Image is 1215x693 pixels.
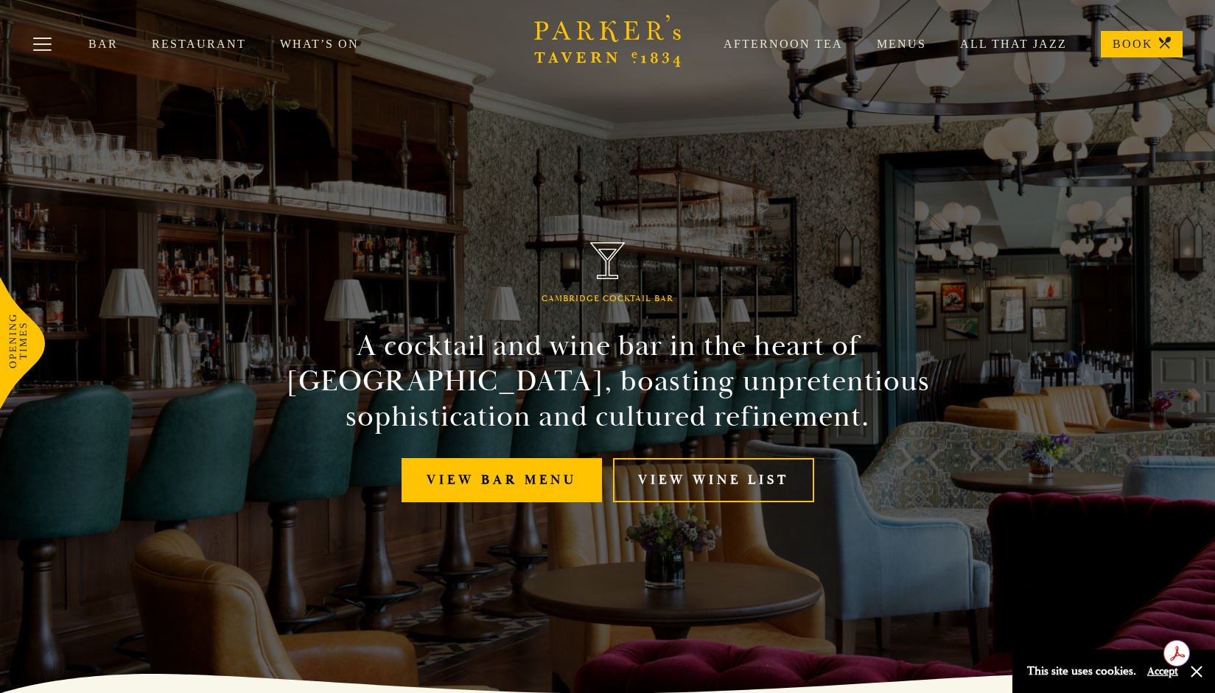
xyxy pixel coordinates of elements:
h2: A cocktail and wine bar in the heart of [GEOGRAPHIC_DATA], boasting unpretentious sophistication ... [272,328,944,435]
h1: Cambridge Cocktail Bar [542,294,673,304]
a: View Wine List [613,458,814,503]
button: Accept [1147,664,1178,678]
p: This site uses cookies. [1027,661,1136,682]
img: Parker's Tavern Brasserie Cambridge [590,242,626,280]
a: View bar menu [402,458,602,503]
button: Close and accept [1189,664,1204,679]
